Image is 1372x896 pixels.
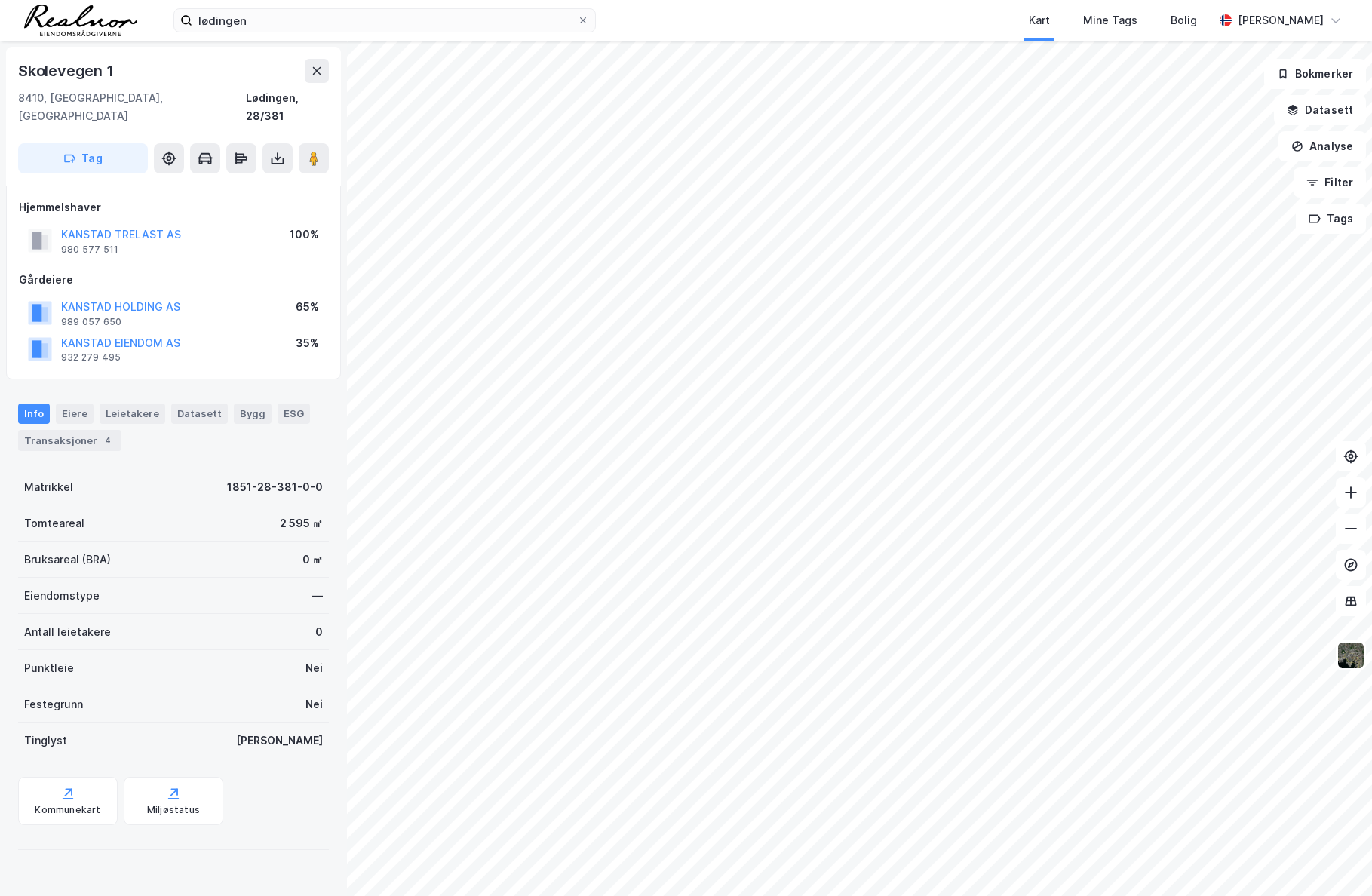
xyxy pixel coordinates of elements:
img: 9k= [1337,641,1365,670]
div: Miljøstatus [147,804,200,816]
div: 1851-28-381-0-0 [227,478,323,496]
div: 2 595 ㎡ [280,514,323,532]
div: [PERSON_NAME] [1238,11,1324,29]
div: Bolig [1171,11,1197,29]
div: Kontrollprogram for chat [1297,824,1372,896]
button: Tag [18,143,148,173]
div: 0 ㎡ [302,551,323,569]
div: Mine Tags [1083,11,1137,29]
div: Skolevegen 1 [18,59,117,83]
button: Filter [1294,167,1366,198]
div: Eiere [56,404,94,423]
div: Lødingen, 28/381 [246,89,329,125]
div: Antall leietakere [24,623,111,641]
div: Kart [1029,11,1050,29]
div: Transaksjoner [18,430,121,451]
div: Bygg [234,404,272,423]
div: Punktleie [24,659,74,677]
div: Info [18,404,50,423]
div: 4 [100,433,115,448]
div: 0 [315,623,323,641]
div: 980 577 511 [61,244,118,256]
div: — [312,587,323,605]
button: Tags [1296,204,1366,234]
input: Søk på adresse, matrikkel, gårdeiere, leietakere eller personer [192,9,577,32]
button: Bokmerker [1264,59,1366,89]
button: Analyse [1278,131,1366,161]
div: Eiendomstype [24,587,100,605]
div: 989 057 650 [61,316,121,328]
div: 35% [296,334,319,352]
div: 100% [290,226,319,244]
button: Datasett [1274,95,1366,125]
div: Gårdeiere [19,271,328,289]
div: [PERSON_NAME] [236,732,323,750]
div: Hjemmelshaver [19,198,328,216]
div: Leietakere [100,404,165,423]
div: Nei [305,695,323,713]
div: Festegrunn [24,695,83,713]
div: Kommunekart [35,804,100,816]
div: 65% [296,298,319,316]
div: Bruksareal (BRA) [24,551,111,569]
div: Nei [305,659,323,677]
img: realnor-logo.934646d98de889bb5806.png [24,5,137,36]
div: Tomteareal [24,514,84,532]
div: Datasett [171,404,228,423]
div: Tinglyst [24,732,67,750]
div: ESG [278,404,310,423]
div: 8410, [GEOGRAPHIC_DATA], [GEOGRAPHIC_DATA] [18,89,246,125]
iframe: Chat Widget [1297,824,1372,896]
div: 932 279 495 [61,351,121,364]
div: Matrikkel [24,478,73,496]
